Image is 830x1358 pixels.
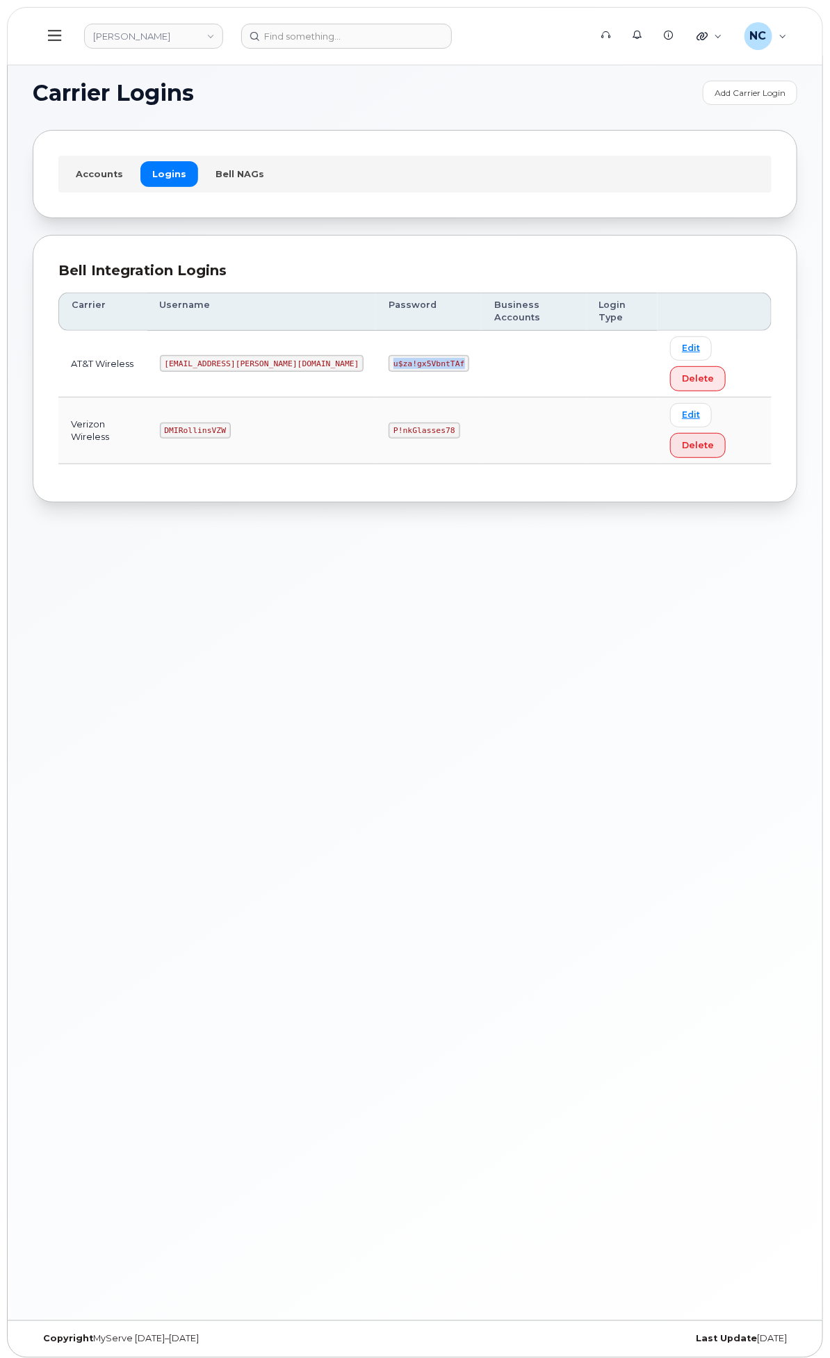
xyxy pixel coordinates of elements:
[703,81,797,105] a: Add Carrier Login
[204,161,276,186] a: Bell NAGs
[33,83,194,104] span: Carrier Logins
[482,293,586,331] th: Business Accounts
[140,161,198,186] a: Logins
[64,161,135,186] a: Accounts
[670,336,712,361] a: Edit
[58,331,147,398] td: AT&T Wireless
[147,293,377,331] th: Username
[670,403,712,427] a: Edit
[376,293,482,331] th: Password
[415,1334,797,1345] div: [DATE]
[160,423,231,439] code: DMIRollinsVZW
[670,433,726,458] button: Delete
[696,1334,757,1344] strong: Last Update
[389,423,459,439] code: P!nkGlasses78
[682,439,714,452] span: Delete
[43,1334,93,1344] strong: Copyright
[58,293,147,331] th: Carrier
[587,293,658,331] th: Login Type
[670,366,726,391] button: Delete
[682,372,714,385] span: Delete
[160,355,364,372] code: [EMAIL_ADDRESS][PERSON_NAME][DOMAIN_NAME]
[58,261,772,281] div: Bell Integration Logins
[33,1334,415,1345] div: MyServe [DATE]–[DATE]
[389,355,469,372] code: u$za!gx5VbntTAf
[58,398,147,464] td: Verizon Wireless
